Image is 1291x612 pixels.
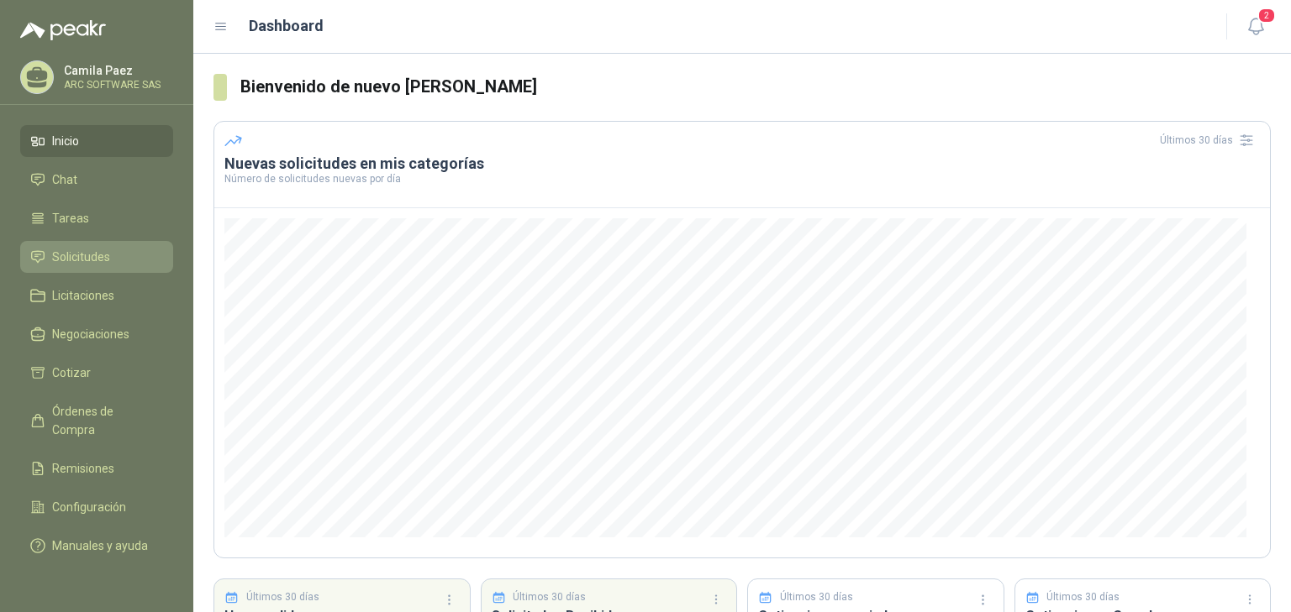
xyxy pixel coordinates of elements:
[249,14,324,38] h1: Dashboard
[20,125,173,157] a: Inicio
[20,452,173,484] a: Remisiones
[52,248,110,266] span: Solicitudes
[20,202,173,234] a: Tareas
[20,241,173,273] a: Solicitudes
[224,174,1260,184] p: Número de solicitudes nuevas por día
[20,491,173,523] a: Configuración
[240,74,1271,100] h3: Bienvenido de nuevo [PERSON_NAME]
[52,498,126,516] span: Configuración
[1160,127,1260,154] div: Últimos 30 días
[20,395,173,446] a: Órdenes de Compra
[64,80,169,90] p: ARC SOFTWARE SAS
[52,536,148,555] span: Manuales y ayuda
[1046,589,1120,605] p: Últimos 30 días
[64,65,169,76] p: Camila Paez
[224,154,1260,174] h3: Nuevas solicitudes en mis categorías
[20,280,173,311] a: Licitaciones
[52,325,129,343] span: Negociaciones
[20,20,106,40] img: Logo peakr
[20,530,173,562] a: Manuales y ayuda
[1241,12,1271,42] button: 2
[20,318,173,350] a: Negociaciones
[52,286,114,305] span: Licitaciones
[20,357,173,389] a: Cotizar
[52,170,77,189] span: Chat
[52,209,89,228] span: Tareas
[513,589,586,605] p: Últimos 30 días
[52,459,114,478] span: Remisiones
[52,132,79,150] span: Inicio
[246,589,319,605] p: Últimos 30 días
[1257,8,1276,24] span: 2
[780,589,853,605] p: Últimos 30 días
[20,164,173,196] a: Chat
[52,402,157,439] span: Órdenes de Compra
[52,364,91,382] span: Cotizar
